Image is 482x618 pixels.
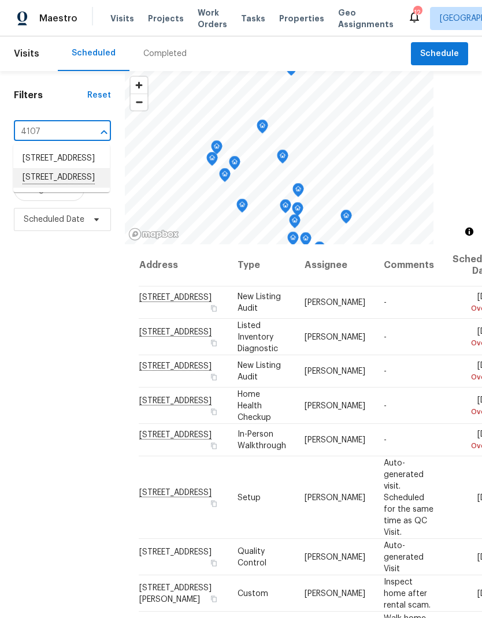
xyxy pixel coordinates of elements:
button: Close [96,124,112,140]
li: [STREET_ADDRESS] [13,149,110,168]
div: Map marker [292,202,303,220]
span: Setup [238,493,261,501]
button: Schedule [411,42,468,66]
input: Search for an address... [14,123,79,141]
span: Visits [14,41,39,66]
span: Quality Control [238,547,266,567]
div: Map marker [340,210,352,228]
span: [PERSON_NAME] [305,333,365,341]
button: Copy Address [209,593,219,604]
div: Scheduled [72,47,116,59]
canvas: Map [125,71,433,244]
div: Map marker [314,241,325,259]
span: - [384,401,387,409]
span: [STREET_ADDRESS] [139,548,212,556]
th: Type [228,244,295,286]
span: - [384,436,387,444]
span: - [384,299,387,307]
span: New Listing Audit [238,293,281,312]
div: Map marker [280,199,291,217]
span: Custom [238,589,268,597]
span: Home Health Checkup [238,390,271,421]
span: New Listing Audit [238,362,281,381]
div: Completed [143,48,187,59]
div: Map marker [292,183,304,201]
span: Scheduled Date [24,214,84,225]
span: Work Orders [198,7,227,30]
span: Auto-generated visit. Scheduled for the same time as QC Visit. [384,459,433,536]
button: Copy Address [209,557,219,568]
span: - [384,333,387,341]
div: Map marker [300,232,312,250]
span: Listed Inventory Diagnostic [238,321,278,352]
div: Map marker [287,232,299,250]
span: [PERSON_NAME] [305,436,365,444]
button: Copy Address [209,372,219,382]
span: [PERSON_NAME] [305,553,365,561]
span: Maestro [39,13,77,24]
button: Toggle attribution [462,225,476,239]
span: Tasks [241,14,265,23]
span: [PERSON_NAME] [305,299,365,307]
span: [PERSON_NAME] [305,493,365,501]
span: Projects [148,13,184,24]
span: In-Person Walkthrough [238,430,286,450]
span: - [384,367,387,375]
div: Reset [87,90,111,101]
th: Address [139,244,228,286]
span: Properties [279,13,324,24]
a: Mapbox homepage [128,228,179,241]
div: Map marker [219,168,231,186]
h1: Filters [14,90,87,101]
span: Auto-generated Visit [384,541,424,572]
div: Map marker [289,214,301,232]
th: Assignee [295,244,375,286]
button: Copy Address [209,498,219,508]
div: Map marker [236,199,248,217]
span: Toggle attribution [466,225,473,238]
div: 12 [413,7,421,18]
div: Map marker [206,152,218,170]
span: Schedule [420,47,459,61]
span: [STREET_ADDRESS][PERSON_NAME] [139,583,212,603]
th: Comments [375,244,443,286]
div: Map marker [229,156,240,174]
div: Map marker [257,120,268,137]
button: Copy Address [209,303,219,314]
button: Zoom out [131,94,147,110]
div: Map marker [277,150,288,167]
span: [PERSON_NAME] [305,401,365,409]
span: Inspect home after rental scam. [384,578,431,609]
button: Copy Address [209,441,219,451]
span: Visits [110,13,134,24]
span: [PERSON_NAME] [305,589,365,597]
span: Geo Assignments [338,7,394,30]
span: [PERSON_NAME] [305,367,365,375]
button: Copy Address [209,406,219,416]
button: Copy Address [209,337,219,348]
div: Map marker [211,140,223,158]
button: Zoom in [131,77,147,94]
